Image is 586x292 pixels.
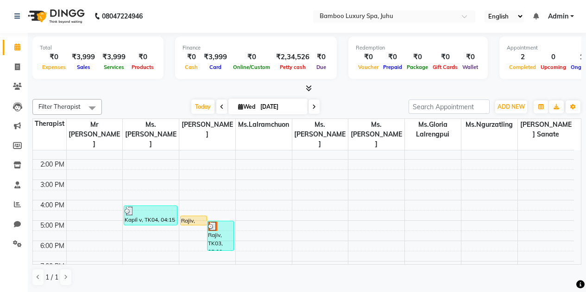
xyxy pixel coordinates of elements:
[207,64,224,70] span: Card
[200,52,231,62] div: ₹3,999
[498,103,525,110] span: ADD NEW
[409,99,490,114] input: Search Appointment
[38,261,66,271] div: 7:00 PM
[507,64,538,70] span: Completed
[356,64,381,70] span: Voucher
[236,119,292,130] span: Ms.Lalramchuon
[38,221,66,230] div: 5:00 PM
[40,52,68,62] div: ₹0
[124,206,177,225] div: Kapil v, TK04, 04:15 PM-05:15 PM, Deep Tissue massage -60 MIN
[356,52,381,62] div: ₹0
[538,52,568,62] div: 0
[45,273,58,282] span: 1 / 1
[102,3,143,29] b: 08047224946
[33,119,66,129] div: Therapist
[495,100,527,113] button: ADD NEW
[68,52,99,62] div: ₹3,999
[381,64,404,70] span: Prepaid
[405,119,461,140] span: Ms.Gloria Lalrengpui
[461,119,517,130] span: Ms.Ngurzatling
[129,52,156,62] div: ₹0
[356,44,480,52] div: Redemption
[277,64,308,70] span: Petty cash
[24,3,87,29] img: logo
[258,100,304,114] input: 2025-09-03
[507,52,538,62] div: 2
[67,119,123,150] span: Mr [PERSON_NAME]
[123,119,179,150] span: Ms.[PERSON_NAME]
[538,64,568,70] span: Upcoming
[518,119,574,140] span: [PERSON_NAME] Sanate
[129,64,156,70] span: Products
[460,64,480,70] span: Wallet
[404,52,430,62] div: ₹0
[292,119,348,150] span: Ms.[PERSON_NAME]
[183,52,200,62] div: ₹0
[460,52,480,62] div: ₹0
[40,44,156,52] div: Total
[99,52,129,62] div: ₹3,999
[38,200,66,210] div: 4:00 PM
[38,241,66,251] div: 6:00 PM
[183,44,329,52] div: Finance
[231,64,272,70] span: Online/Custom
[181,216,207,225] div: Rajiv, TK02, 04:45 PM-05:15 PM, Indian champi head massage - 30 MIN
[430,52,460,62] div: ₹0
[208,221,233,250] div: Rajiv, TK03, 05:00 PM-06:30 PM, Deep Tissue massage -90 MIN
[75,64,93,70] span: Sales
[348,119,404,150] span: Ms.[PERSON_NAME]
[40,64,68,70] span: Expenses
[183,64,200,70] span: Cash
[236,103,258,110] span: Wed
[38,180,66,190] div: 3:00 PM
[430,64,460,70] span: Gift Cards
[404,64,430,70] span: Package
[191,99,214,114] span: Today
[381,52,404,62] div: ₹0
[314,64,328,70] span: Due
[548,12,568,21] span: Admin
[313,52,329,62] div: ₹0
[179,119,235,140] span: [PERSON_NAME]
[38,160,66,169] div: 2:00 PM
[101,64,126,70] span: Services
[38,103,81,110] span: Filter Therapist
[272,52,313,62] div: ₹2,34,526
[231,52,272,62] div: ₹0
